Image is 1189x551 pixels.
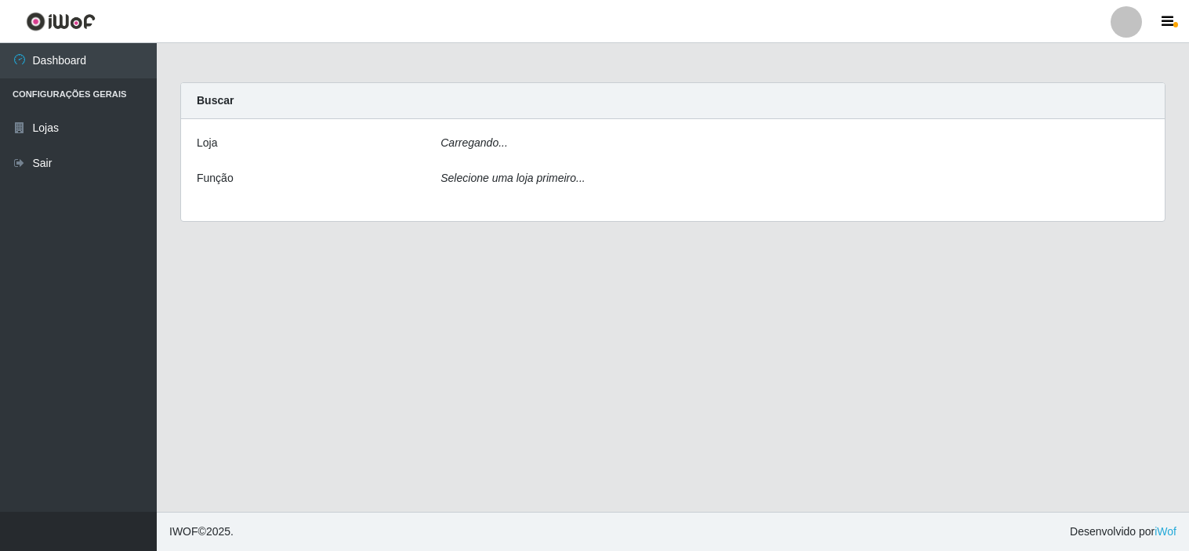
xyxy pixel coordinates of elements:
[26,12,96,31] img: CoreUI Logo
[1155,525,1176,538] a: iWof
[197,135,217,151] label: Loja
[1070,524,1176,540] span: Desenvolvido por
[169,524,234,540] span: © 2025 .
[197,170,234,187] label: Função
[440,172,585,184] i: Selecione uma loja primeiro...
[197,94,234,107] strong: Buscar
[440,136,508,149] i: Carregando...
[169,525,198,538] span: IWOF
